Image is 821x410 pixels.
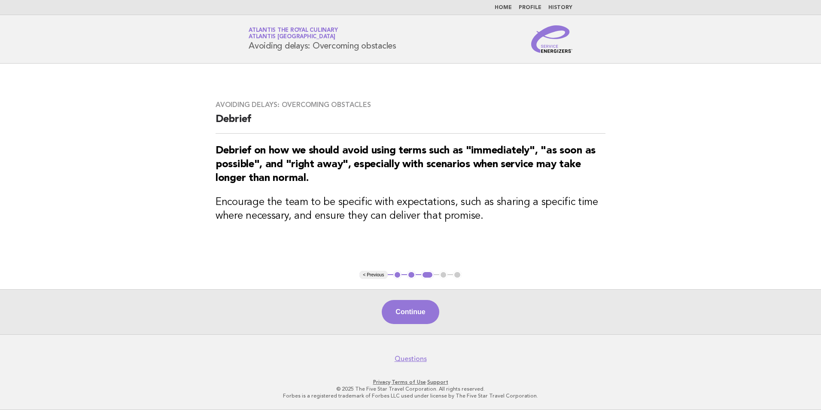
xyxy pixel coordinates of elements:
[548,5,572,10] a: History
[382,300,439,324] button: Continue
[531,25,572,53] img: Service Energizers
[216,101,605,109] h3: Avoiding delays: Overcoming obstacles
[249,28,396,50] h1: Avoiding delays: Overcoming obstacles
[495,5,512,10] a: Home
[519,5,541,10] a: Profile
[249,34,335,40] span: Atlantis [GEOGRAPHIC_DATA]
[407,271,416,279] button: 2
[148,379,673,386] p: · ·
[395,355,427,363] a: Questions
[249,28,338,40] a: Atlantis the Royal CulinaryAtlantis [GEOGRAPHIC_DATA]
[427,379,448,385] a: Support
[216,196,605,223] h3: Encourage the team to be specific with expectations, such as sharing a specific time where necess...
[392,379,426,385] a: Terms of Use
[359,271,387,279] button: < Previous
[216,113,605,134] h2: Debrief
[148,386,673,392] p: © 2025 The Five Star Travel Corporation. All rights reserved.
[421,271,434,279] button: 3
[373,379,390,385] a: Privacy
[216,146,596,184] strong: Debrief on how we should avoid using terms such as "immediately", "as soon as possible", and "rig...
[393,271,402,279] button: 1
[148,392,673,399] p: Forbes is a registered trademark of Forbes LLC used under license by The Five Star Travel Corpora...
